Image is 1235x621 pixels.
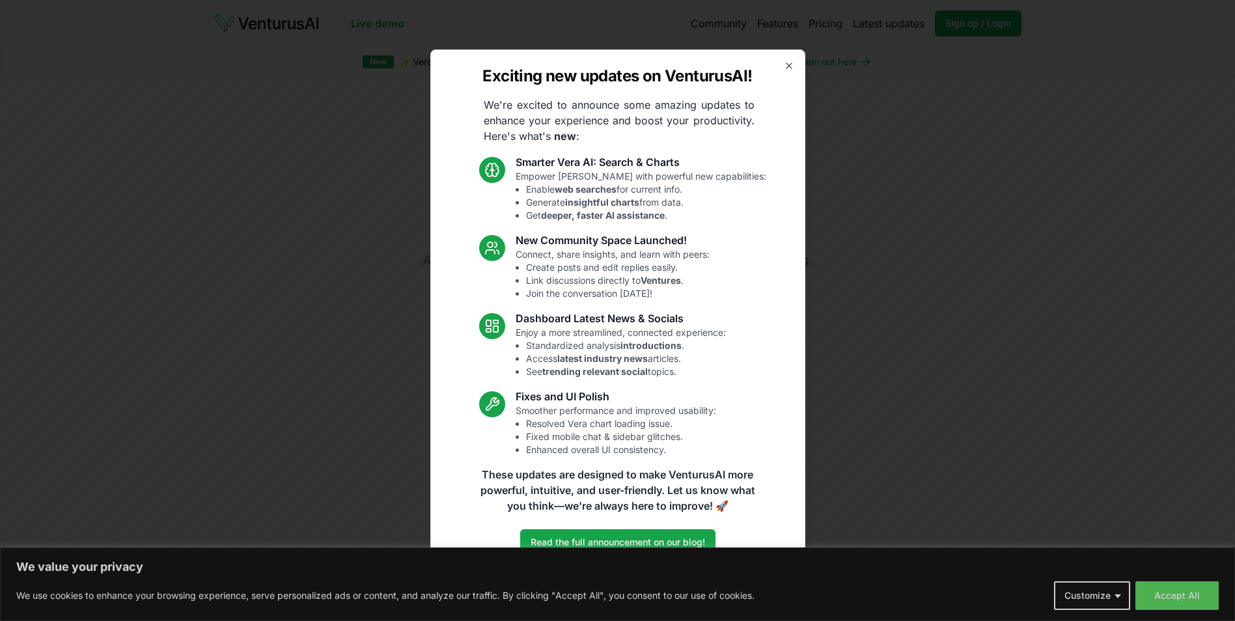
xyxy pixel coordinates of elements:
[520,529,715,555] a: Read the full announcement on our blog!
[472,467,764,514] p: These updates are designed to make VenturusAI more powerful, intuitive, and user-friendly. Let us...
[526,365,726,378] li: See topics.
[516,389,716,404] h3: Fixes and UI Polish
[526,339,726,352] li: Standardized analysis .
[620,340,682,351] strong: introductions
[555,184,617,195] strong: web searches
[516,310,726,326] h3: Dashboard Latest News & Socials
[542,366,648,377] strong: trending relevant social
[526,209,766,222] li: Get .
[516,154,766,170] h3: Smarter Vera AI: Search & Charts
[526,352,726,365] li: Access articles.
[526,443,716,456] li: Enhanced overall UI consistency.
[526,287,710,300] li: Join the conversation [DATE]!
[526,261,710,274] li: Create posts and edit replies easily.
[641,275,681,286] strong: Ventures
[565,197,639,208] strong: insightful charts
[516,404,716,456] p: Smoother performance and improved usability:
[557,353,648,364] strong: latest industry news
[526,196,766,209] li: Generate from data.
[516,248,710,300] p: Connect, share insights, and learn with peers:
[541,210,665,221] strong: deeper, faster AI assistance
[526,430,716,443] li: Fixed mobile chat & sidebar glitches.
[526,183,766,196] li: Enable for current info.
[526,274,710,287] li: Link discussions directly to .
[516,170,766,222] p: Empower [PERSON_NAME] with powerful new capabilities:
[554,130,576,143] strong: new
[516,232,710,248] h3: New Community Space Launched!
[516,326,726,378] p: Enjoy a more streamlined, connected experience:
[473,97,765,144] p: We're excited to announce some amazing updates to enhance your experience and boost your producti...
[482,66,752,87] h2: Exciting new updates on VenturusAI!
[526,417,716,430] li: Resolved Vera chart loading issue.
